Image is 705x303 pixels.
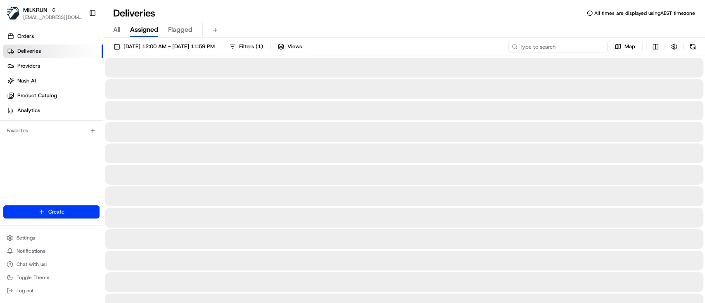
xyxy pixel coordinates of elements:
span: Nash AI [17,77,36,85]
a: Providers [3,59,103,73]
span: Assigned [130,25,158,35]
span: Filters [239,43,263,50]
span: Product Catalog [17,92,57,99]
button: Chat with us! [3,258,100,270]
button: MILKRUN [23,6,47,14]
span: [DATE] 12:00 AM - [DATE] 11:59 PM [123,43,215,50]
span: Views [287,43,302,50]
span: Create [48,208,64,216]
span: Log out [17,287,33,294]
button: Filters(1) [226,41,267,52]
button: MILKRUNMILKRUN[EMAIL_ADDRESS][DOMAIN_NAME] [3,3,85,23]
a: Analytics [3,104,103,117]
button: Notifications [3,245,100,257]
span: ( 1 ) [256,43,263,50]
span: Settings [17,235,35,241]
a: Orders [3,30,103,43]
span: Deliveries [17,47,41,55]
h1: Deliveries [113,7,155,20]
button: [DATE] 12:00 AM - [DATE] 11:59 PM [110,41,218,52]
input: Type to search [508,41,608,52]
span: Toggle Theme [17,274,50,281]
button: Map [611,41,639,52]
span: All [113,25,120,35]
span: Orders [17,33,34,40]
span: Map [624,43,635,50]
button: [EMAIL_ADDRESS][DOMAIN_NAME] [23,14,82,21]
span: Providers [17,62,40,70]
a: Deliveries [3,45,103,58]
button: Log out [3,285,100,296]
img: MILKRUN [7,7,20,20]
button: Views [274,41,306,52]
button: Create [3,205,100,218]
a: Product Catalog [3,89,103,102]
a: Nash AI [3,74,103,87]
span: Analytics [17,107,40,114]
span: All times are displayed using AEST timezone [594,10,695,16]
span: Flagged [168,25,192,35]
button: Toggle Theme [3,272,100,283]
div: Favorites [3,124,100,137]
button: Settings [3,232,100,244]
span: Chat with us! [17,261,47,268]
span: Notifications [17,248,45,254]
button: Refresh [687,41,698,52]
